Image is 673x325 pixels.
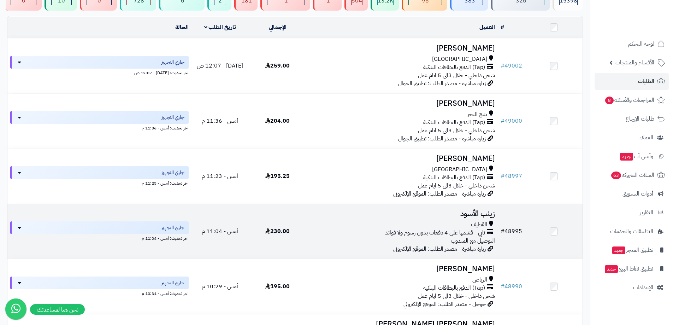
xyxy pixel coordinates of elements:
[501,117,504,125] span: #
[595,167,669,184] a: السلات المتروكة63
[620,153,633,161] span: جديد
[202,227,238,236] span: أمس - 11:04 م
[423,63,485,71] span: (Tap) الدفع بالبطاقات البنكية
[202,172,238,180] span: أمس - 11:23 م
[595,223,669,240] a: التطبيقات والخدمات
[612,245,653,255] span: تطبيق المتجر
[432,166,487,174] span: [GEOGRAPHIC_DATA]
[398,79,486,88] span: زيارة مباشرة - مصدر الطلب: تطبيق الجوال
[309,44,495,52] h3: [PERSON_NAME]
[595,185,669,202] a: أدوات التسويق
[605,265,618,273] span: جديد
[501,62,504,70] span: #
[265,172,290,180] span: 195.25
[595,260,669,277] a: تطبيق نقاط البيعجديد
[610,226,653,236] span: التطبيقات والخدمات
[467,110,487,118] span: ينبع البحر
[501,172,522,180] a: #48997
[595,204,669,221] a: التقارير
[501,282,522,291] a: #48990
[202,282,238,291] span: أمس - 10:29 م
[423,174,485,182] span: (Tap) الدفع بالبطاقات البنكية
[626,114,654,124] span: طلبات الإرجاع
[418,71,495,80] span: شحن داخلي - خلال 3الى 5 ايام عمل
[265,227,290,236] span: 230.00
[265,282,290,291] span: 195.00
[393,190,486,198] span: زيارة مباشرة - مصدر الطلب: الموقع الإلكتروني
[595,92,669,109] a: المراجعات والأسئلة8
[604,95,654,105] span: المراجعات والأسئلة
[595,148,669,165] a: وآتس آبجديد
[10,234,189,242] div: اخر تحديث: أمس - 11:04 م
[611,172,621,179] span: 63
[10,289,189,297] div: اخر تحديث: أمس - 10:31 م
[10,179,189,186] div: اخر تحديث: أمس - 11:25 م
[393,245,486,253] span: زيارة مباشرة - مصدر الطلب: الموقع الإلكتروني
[471,221,487,229] span: القطيف
[204,23,236,31] a: تاريخ الطلب
[309,99,495,108] h3: [PERSON_NAME]
[385,229,485,237] span: تابي - قسّمها على 4 دفعات بدون رسوم ولا فوائد
[605,97,614,104] span: 8
[265,62,290,70] span: 259.00
[501,282,504,291] span: #
[423,284,485,292] span: (Tap) الدفع بالبطاقات البنكية
[197,62,243,70] span: [DATE] - 12:07 ص
[398,134,486,143] span: زيارة مباشرة - مصدر الطلب: تطبيق الجوال
[161,59,184,66] span: جاري التجهيز
[161,224,184,231] span: جاري التجهيز
[161,114,184,121] span: جاري التجهيز
[625,20,666,35] img: logo-2.png
[633,283,653,292] span: الإعدادات
[309,265,495,273] h3: [PERSON_NAME]
[619,151,653,161] span: وآتس آب
[432,55,487,63] span: [GEOGRAPHIC_DATA]
[10,69,189,76] div: اخر تحديث: [DATE] - 12:07 ص
[610,170,654,180] span: السلات المتروكة
[202,117,238,125] span: أمس - 11:36 م
[595,279,669,296] a: الإعدادات
[501,227,504,236] span: #
[265,117,290,125] span: 204.00
[595,129,669,146] a: العملاء
[639,133,653,143] span: العملاء
[479,23,495,31] a: العميل
[501,23,504,31] a: #
[10,124,189,131] div: اخر تحديث: أمس - 11:36 م
[615,58,654,68] span: الأقسام والمنتجات
[595,35,669,52] a: لوحة التحكم
[451,237,495,245] span: التوصيل مع المندوب
[638,76,654,86] span: الطلبات
[501,62,522,70] a: #49002
[161,169,184,176] span: جاري التجهيز
[175,23,189,31] a: الحالة
[309,155,495,163] h3: [PERSON_NAME]
[640,208,653,217] span: التقارير
[622,189,653,199] span: أدوات التسويق
[309,210,495,218] h3: زينب الأسود
[403,300,486,308] span: جوجل - مصدر الطلب: الموقع الإلكتروني
[269,23,287,31] a: الإجمالي
[423,118,485,127] span: (Tap) الدفع بالبطاقات البنكية
[418,181,495,190] span: شحن داخلي - خلال 3الى 5 ايام عمل
[604,264,653,274] span: تطبيق نقاط البيع
[595,242,669,259] a: تطبيق المتجرجديد
[472,276,487,284] span: الرياض
[595,73,669,90] a: الطلبات
[501,117,522,125] a: #49000
[501,172,504,180] span: #
[418,292,495,300] span: شحن داخلي - خلال 3الى 5 ايام عمل
[418,126,495,135] span: شحن داخلي - خلال 3الى 5 ايام عمل
[501,227,522,236] a: #48995
[628,39,654,49] span: لوحة التحكم
[612,246,625,254] span: جديد
[161,279,184,286] span: جاري التجهيز
[595,110,669,127] a: طلبات الإرجاع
